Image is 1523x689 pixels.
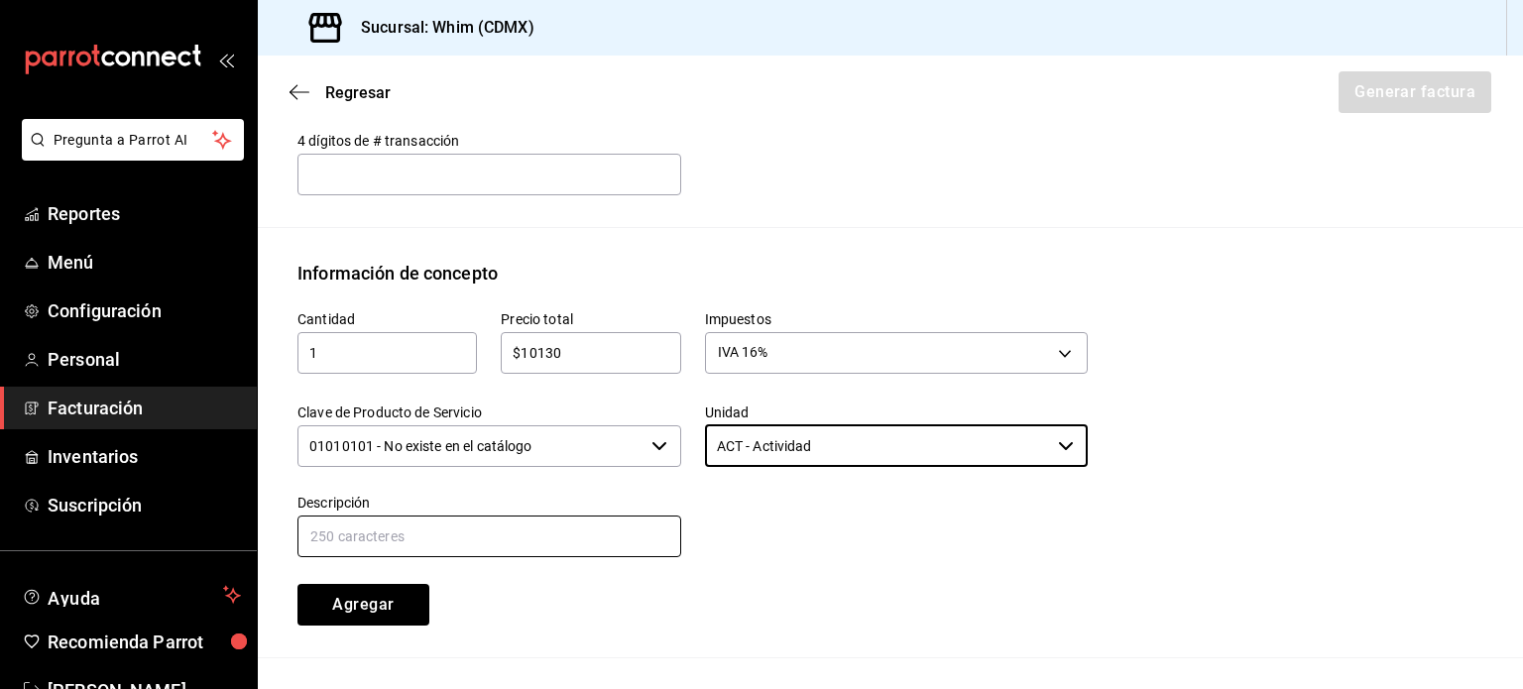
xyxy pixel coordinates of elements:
[297,495,681,509] label: Descripción
[48,583,215,607] span: Ayuda
[14,144,244,165] a: Pregunta a Parrot AI
[48,395,241,421] span: Facturación
[48,492,241,518] span: Suscripción
[705,311,1089,325] label: Impuestos
[297,404,681,418] label: Clave de Producto de Servicio
[297,311,477,325] label: Cantidad
[22,119,244,161] button: Pregunta a Parrot AI
[297,260,498,287] div: Información de concepto
[297,584,429,626] button: Agregar
[48,346,241,373] span: Personal
[48,297,241,324] span: Configuración
[290,83,391,102] button: Regresar
[297,133,681,147] label: 4 dígitos de # transacción
[48,443,241,470] span: Inventarios
[705,404,1089,418] label: Unidad
[705,425,1051,467] input: Elige una opción
[54,130,213,151] span: Pregunta a Parrot AI
[501,341,680,365] input: $0.00
[345,16,534,40] h3: Sucursal: Whim (CDMX)
[297,516,681,557] input: 250 caracteres
[718,342,768,362] span: IVA 16%
[325,83,391,102] span: Regresar
[501,311,680,325] label: Precio total
[48,200,241,227] span: Reportes
[48,629,241,655] span: Recomienda Parrot
[218,52,234,67] button: open_drawer_menu
[48,249,241,276] span: Menú
[297,425,644,467] input: Elige una opción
